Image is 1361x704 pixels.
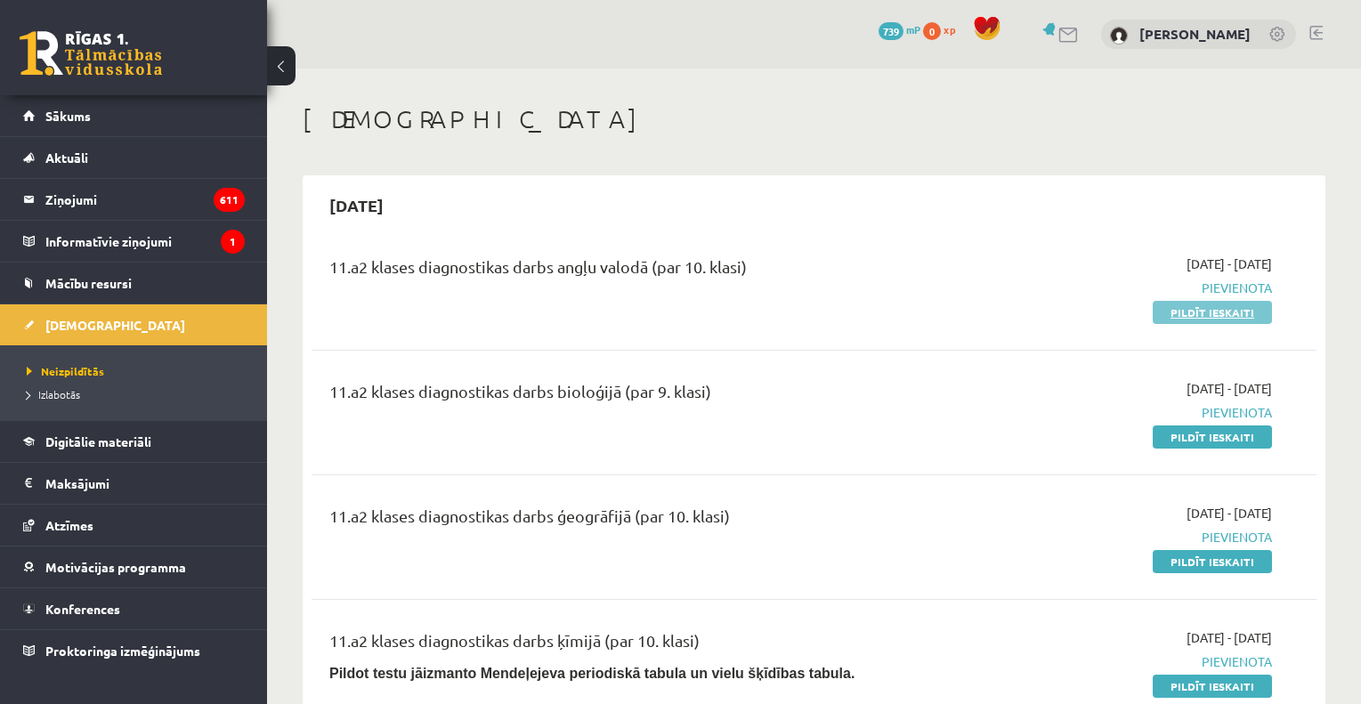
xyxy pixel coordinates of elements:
[27,386,249,402] a: Izlabotās
[45,463,245,504] legend: Maksājumi
[879,22,920,36] a: 739 mP
[27,387,80,401] span: Izlabotās
[23,263,245,303] a: Mācību resursi
[221,230,245,254] i: 1
[23,137,245,178] a: Aktuāli
[45,559,186,575] span: Motivācijas programma
[23,179,245,220] a: Ziņojumi611
[329,255,949,287] div: 11.a2 klases diagnostikas darbs angļu valodā (par 10. klasi)
[906,22,920,36] span: mP
[45,643,200,659] span: Proktoringa izmēģinājums
[944,22,955,36] span: xp
[45,179,245,220] legend: Ziņojumi
[45,108,91,124] span: Sākums
[23,421,245,462] a: Digitālie materiāli
[23,304,245,345] a: [DEMOGRAPHIC_DATA]
[1187,379,1272,398] span: [DATE] - [DATE]
[214,188,245,212] i: 611
[23,463,245,504] a: Maksājumi
[45,317,185,333] span: [DEMOGRAPHIC_DATA]
[23,505,245,546] a: Atzīmes
[1153,425,1272,449] a: Pildīt ieskaiti
[329,379,949,412] div: 11.a2 klases diagnostikas darbs bioloģijā (par 9. klasi)
[20,31,162,76] a: Rīgas 1. Tālmācības vidusskola
[976,403,1272,422] span: Pievienota
[976,528,1272,546] span: Pievienota
[1187,255,1272,273] span: [DATE] - [DATE]
[1153,301,1272,324] a: Pildīt ieskaiti
[45,601,120,617] span: Konferences
[45,433,151,449] span: Digitālie materiāli
[879,22,903,40] span: 739
[329,666,855,681] b: Pildot testu jāizmanto Mendeļejeva periodiskā tabula un vielu šķīdības tabula.
[923,22,941,40] span: 0
[27,364,104,378] span: Neizpildītās
[45,221,245,262] legend: Informatīvie ziņojumi
[45,275,132,291] span: Mācību resursi
[312,184,401,226] h2: [DATE]
[23,95,245,136] a: Sākums
[23,588,245,629] a: Konferences
[23,221,245,262] a: Informatīvie ziņojumi1
[923,22,964,36] a: 0 xp
[329,628,949,661] div: 11.a2 klases diagnostikas darbs ķīmijā (par 10. klasi)
[303,104,1325,134] h1: [DEMOGRAPHIC_DATA]
[329,504,949,537] div: 11.a2 klases diagnostikas darbs ģeogrāfijā (par 10. klasi)
[1153,675,1272,698] a: Pildīt ieskaiti
[1187,628,1272,647] span: [DATE] - [DATE]
[27,363,249,379] a: Neizpildītās
[976,652,1272,671] span: Pievienota
[976,279,1272,297] span: Pievienota
[23,630,245,671] a: Proktoringa izmēģinājums
[1153,550,1272,573] a: Pildīt ieskaiti
[1110,27,1128,45] img: Markuss Adrians Zīle
[1139,25,1251,43] a: [PERSON_NAME]
[23,546,245,587] a: Motivācijas programma
[45,517,93,533] span: Atzīmes
[45,150,88,166] span: Aktuāli
[1187,504,1272,522] span: [DATE] - [DATE]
